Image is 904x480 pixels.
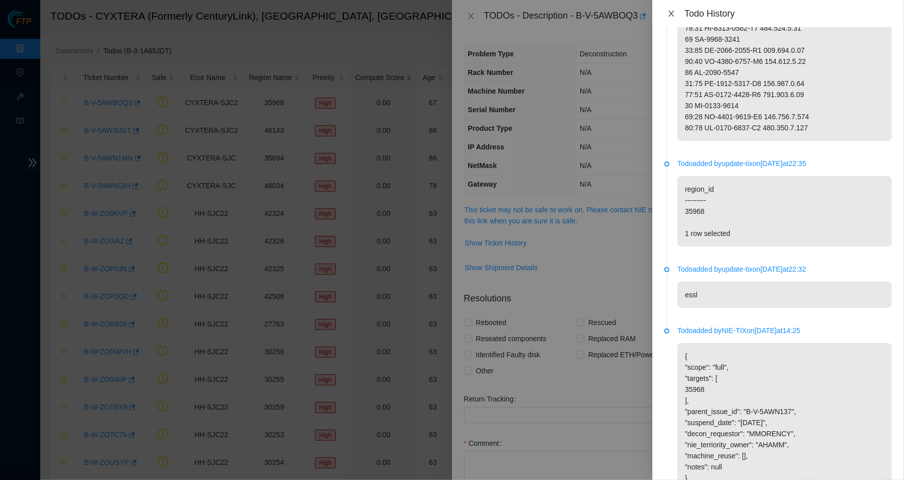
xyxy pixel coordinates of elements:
[677,176,892,247] p: region_id --------- 35968 1 row selected
[685,8,892,19] div: Todo History
[667,10,675,18] span: close
[677,158,892,169] p: Todo added by update-tix on [DATE] at 22:35
[677,325,892,336] p: Todo added by NIE-TIX on [DATE] at 14:25
[677,282,892,308] p: essl
[677,264,892,275] p: Todo added by update-tix on [DATE] at 22:32
[664,9,679,19] button: Close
